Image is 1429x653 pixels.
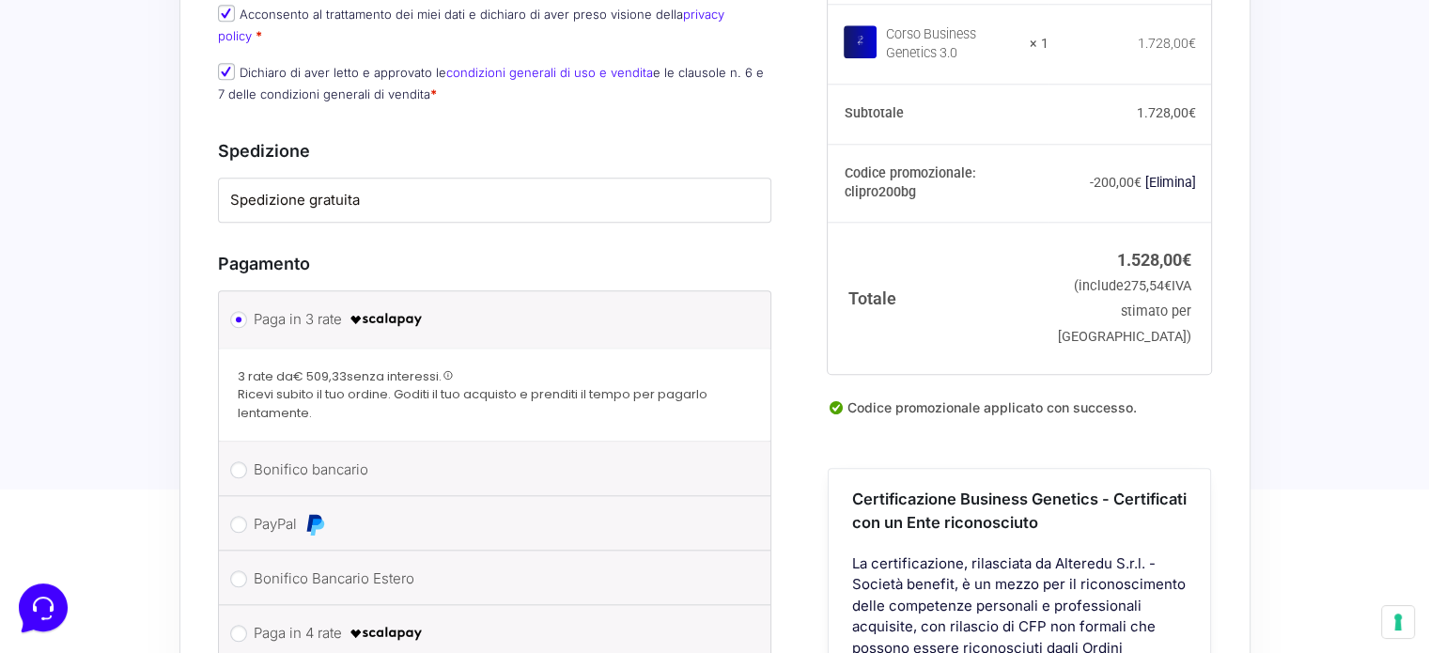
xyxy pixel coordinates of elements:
[828,144,1048,223] th: Codice promozionale: clipro200bg
[230,190,760,211] label: Spedizione gratuita
[122,169,277,184] span: Inizia una conversazione
[289,506,317,523] p: Aiuto
[218,251,772,276] h3: Pagamento
[15,480,131,523] button: Home
[163,506,213,523] p: Messaggi
[349,622,424,645] img: scalapay-logo-black.png
[844,25,877,58] img: Corso Business Genetics 3.0
[254,619,730,647] label: Paga in 4 rate
[254,510,730,538] label: PayPal
[1182,250,1191,270] span: €
[30,233,147,248] span: Trova una risposta
[1030,35,1048,54] strong: × 1
[254,305,730,334] label: Paga in 3 rate
[1133,175,1141,190] span: €
[1058,278,1191,345] small: (include IVA stimato per [GEOGRAPHIC_DATA])
[303,513,326,536] img: PayPal
[1164,278,1172,294] span: €
[254,456,730,484] label: Bonifico bancario
[1382,606,1414,638] button: Le tue preferenze relative al consenso per le tecnologie di tracciamento
[131,480,246,523] button: Messaggi
[1093,175,1141,190] span: 200,00
[828,397,1211,433] div: Codice promozionale applicato con successo.
[349,308,424,331] img: scalapay-logo-black.png
[828,85,1048,145] th: Subtotale
[1144,175,1195,190] a: Rimuovi il codice promozionale clipro200bg
[446,65,653,80] a: condizioni generali di uso e vendita
[42,273,307,292] input: Cerca un articolo...
[15,580,71,636] iframe: Customerly Messenger Launcher
[60,105,98,143] img: dark
[254,565,730,593] label: Bonifico Bancario Estero
[1188,36,1195,51] span: €
[1136,105,1195,120] bdi: 1.728,00
[90,105,128,143] img: dark
[218,138,772,163] h3: Spedizione
[218,63,235,80] input: Dichiaro di aver letto e approvato lecondizioni generali di uso e venditae le clausole n. 6 e 7 d...
[828,223,1048,374] th: Totale
[30,158,346,195] button: Inizia una conversazione
[245,480,361,523] button: Aiuto
[218,5,235,22] input: Acconsento al trattamento dei miei dati e dichiaro di aver preso visione dellaprivacy policy
[852,490,1187,532] span: Certificazione Business Genetics - Certificati con un Ente riconosciuto
[30,75,160,90] span: Le tue conversazioni
[886,25,1017,63] div: Corso Business Genetics 3.0
[1124,278,1172,294] span: 275,54
[1117,250,1191,270] bdi: 1.528,00
[15,15,316,45] h2: Ciao da Marketers 👋
[1188,105,1195,120] span: €
[218,7,724,43] label: Acconsento al trattamento dei miei dati e dichiaro di aver preso visione della
[56,506,88,523] p: Home
[1137,36,1195,51] bdi: 1.728,00
[200,233,346,248] a: Apri Centro Assistenza
[30,105,68,143] img: dark
[218,65,764,101] label: Dichiaro di aver letto e approvato le e le clausole n. 6 e 7 delle condizioni generali di vendita
[1048,144,1212,223] td: -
